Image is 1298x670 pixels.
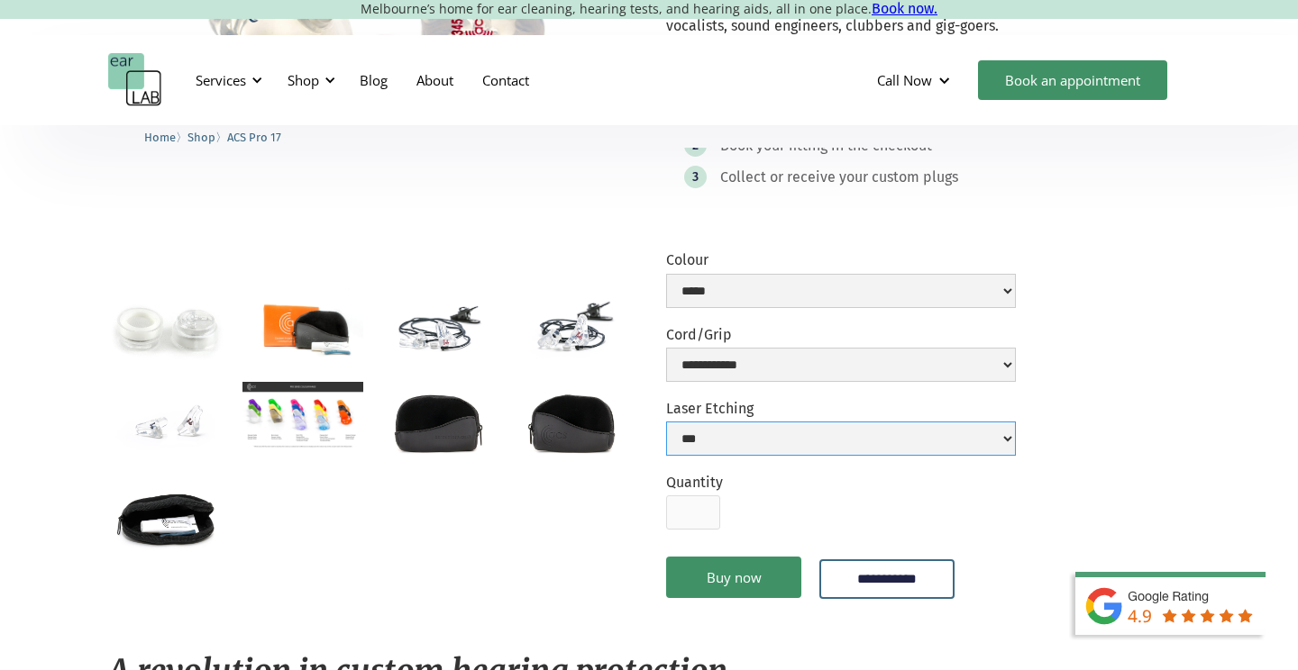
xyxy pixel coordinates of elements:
span: ACS Pro 17 [227,131,281,144]
a: open lightbox [242,287,362,367]
div: Call Now [877,71,932,89]
span: Home [144,131,176,144]
a: Blog [345,54,402,106]
a: open lightbox [378,287,498,367]
a: open lightbox [512,382,632,461]
div: Services [185,53,268,107]
div: Shop [277,53,341,107]
label: Quantity [666,474,723,491]
a: home [108,53,162,107]
a: open lightbox [242,382,362,449]
li: 〉 [144,128,187,147]
div: Services [196,71,246,89]
a: Home [144,128,176,145]
label: Cord/Grip [666,326,1016,343]
a: open lightbox [378,382,498,461]
div: 3 [692,170,699,184]
a: Buy now [666,557,801,598]
a: About [402,54,468,106]
li: 〉 [187,128,227,147]
a: open lightbox [512,287,632,367]
a: Contact [468,54,544,106]
a: open lightbox [108,287,228,367]
a: Book an appointment [978,60,1167,100]
label: Laser Etching [666,400,1016,417]
a: Shop [187,128,215,145]
a: open lightbox [108,382,228,461]
span: Shop [187,131,215,144]
div: Call Now [863,53,969,107]
a: open lightbox [108,475,228,555]
a: ACS Pro 17 [227,128,281,145]
div: Collect or receive your custom plugs [720,168,958,186]
div: Shop [288,71,319,89]
label: Colour [666,251,1016,268]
